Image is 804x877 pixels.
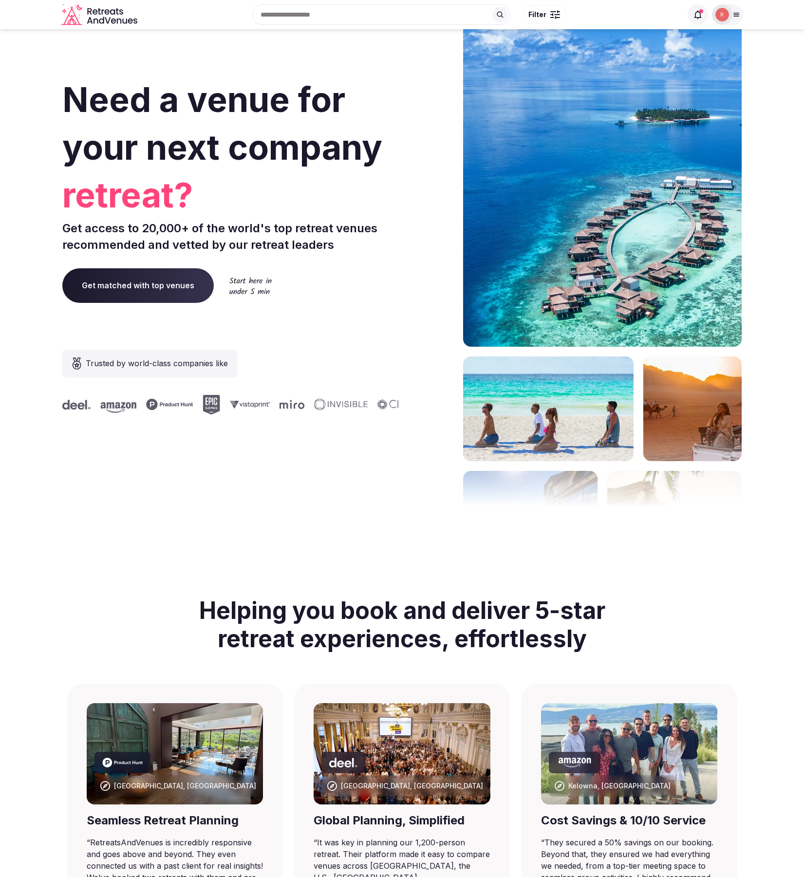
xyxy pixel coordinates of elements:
[229,277,272,294] img: Start here in under 5 min
[314,812,490,829] div: Global Planning, Simplified
[528,10,546,19] span: Filter
[62,268,214,302] a: Get matched with top venues
[62,220,398,253] p: Get access to 20,000+ of the world's top retreat venues recommended and vetted by our retreat lea...
[62,400,91,410] svg: Deel company logo
[62,79,382,168] span: Need a venue for your next company
[522,5,566,24] button: Filter
[87,703,263,804] img: Barcelona, Spain
[62,171,398,219] span: retreat?
[61,4,139,26] a: Visit the homepage
[184,585,620,664] h2: Helping you book and deliver 5-star retreat experiences, effortlessly
[463,356,634,461] img: yoga on tropical beach
[203,395,220,414] svg: Epic Games company logo
[541,703,718,804] img: Kelowna, Canada
[341,781,483,791] div: [GEOGRAPHIC_DATA], [GEOGRAPHIC_DATA]
[86,357,228,369] span: Trusted by world-class companies like
[541,812,718,829] div: Cost Savings & 10/10 Service
[643,356,742,461] img: woman sitting in back of truck with camels
[329,758,357,767] svg: Deel company logo
[314,399,368,411] svg: Invisible company logo
[61,4,139,26] svg: Retreats and Venues company logo
[280,400,304,409] svg: Miro company logo
[230,400,270,409] svg: Vistaprint company logo
[314,703,490,804] img: Punta Umbria, Spain
[568,781,671,791] div: Kelowna, [GEOGRAPHIC_DATA]
[114,781,256,791] div: [GEOGRAPHIC_DATA], [GEOGRAPHIC_DATA]
[87,812,263,829] div: Seamless Retreat Planning
[715,8,729,21] img: Ryan Sanford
